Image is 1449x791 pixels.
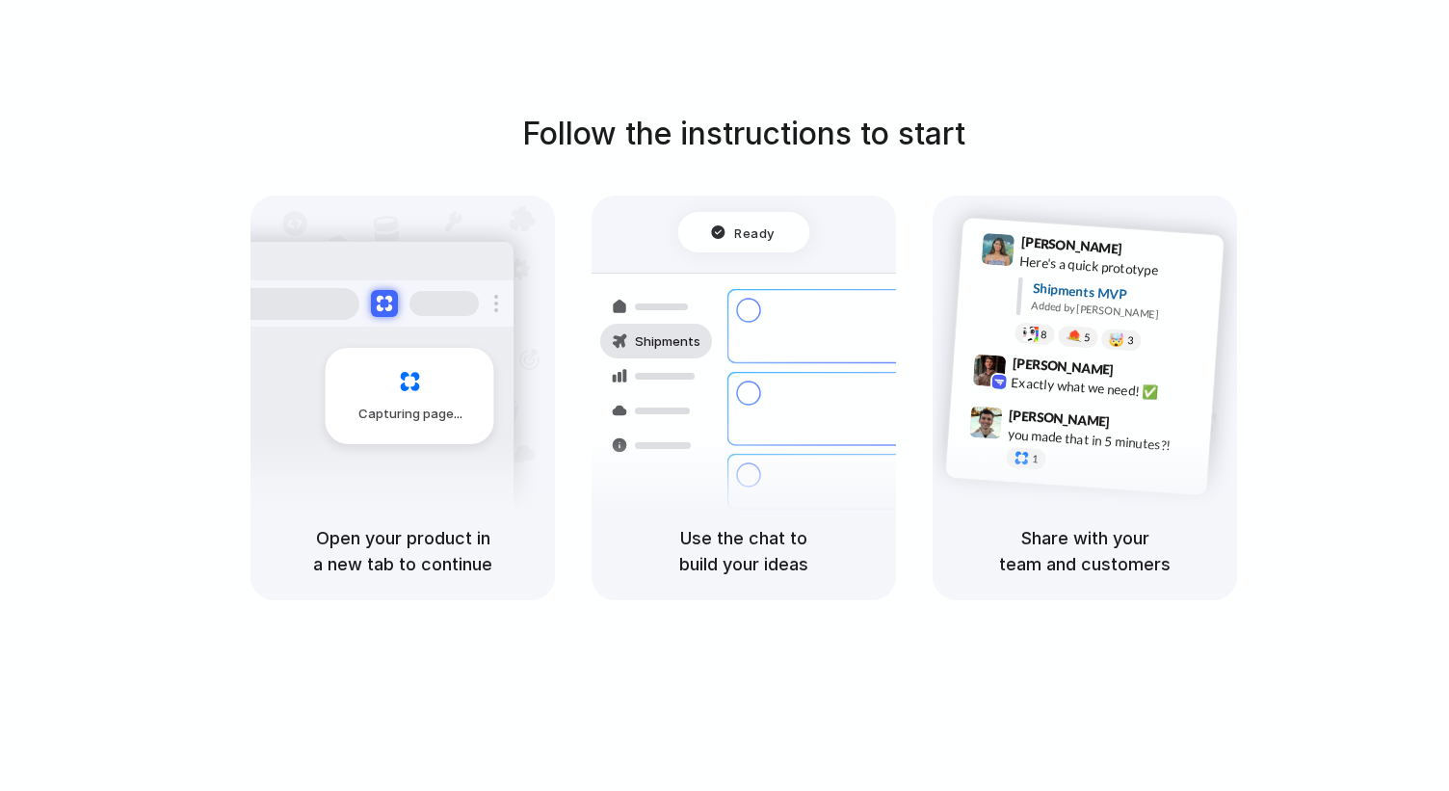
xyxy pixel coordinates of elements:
[615,525,873,577] h5: Use the chat to build your ideas
[1116,414,1155,437] span: 9:47 AM
[522,111,965,157] h1: Follow the instructions to start
[1019,251,1212,284] div: Here's a quick prototype
[735,223,776,242] span: Ready
[1109,333,1125,348] div: 🤯
[1128,241,1168,264] span: 9:41 AM
[1012,353,1114,381] span: [PERSON_NAME]
[274,525,532,577] h5: Open your product in a new tab to continue
[1031,298,1208,326] div: Added by [PERSON_NAME]
[1032,278,1210,310] div: Shipments MVP
[1120,362,1159,385] span: 9:42 AM
[1011,373,1203,406] div: Exactly what we need! ✅
[1127,335,1134,346] span: 3
[1009,405,1111,433] span: [PERSON_NAME]
[1032,454,1039,464] span: 1
[1020,231,1122,259] span: [PERSON_NAME]
[358,405,465,424] span: Capturing page
[1084,332,1091,343] span: 5
[1041,330,1047,340] span: 8
[1007,425,1199,458] div: you made that in 5 minutes?!
[635,332,700,352] span: Shipments
[956,525,1214,577] h5: Share with your team and customers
